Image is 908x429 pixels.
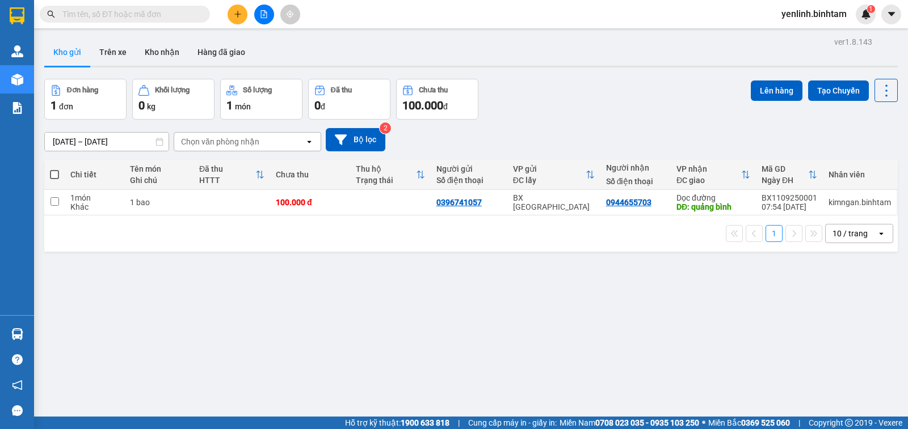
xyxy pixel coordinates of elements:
[356,176,415,185] div: Trạng thái
[867,5,875,13] sup: 1
[443,102,448,111] span: đ
[676,193,750,202] div: Dọc đường
[136,39,188,66] button: Kho nhận
[70,170,119,179] div: Chi tiết
[130,176,188,185] div: Ghi chú
[155,86,190,94] div: Khối lượng
[595,418,699,427] strong: 0708 023 035 - 0935 103 250
[228,5,247,24] button: plus
[199,164,255,173] div: Đã thu
[45,133,169,151] input: Select a date range.
[877,229,886,238] svg: open
[560,417,699,429] span: Miền Nam
[833,228,868,239] div: 10 / trang
[772,7,856,21] span: yenlinh.binhtam
[305,137,314,146] svg: open
[51,99,57,112] span: 1
[606,198,651,207] div: 0944655703
[235,102,251,111] span: món
[676,164,741,173] div: VP nhận
[829,170,891,179] div: Nhân viên
[702,420,705,425] span: ⚪️
[70,193,119,202] div: 1 món
[350,160,430,190] th: Toggle SortBy
[11,328,23,340] img: warehouse-icon
[194,160,270,190] th: Toggle SortBy
[606,177,665,186] div: Số điện thoại
[708,417,790,429] span: Miền Bắc
[762,164,808,173] div: Mã GD
[436,176,502,185] div: Số điện thoại
[12,380,23,390] span: notification
[44,79,127,120] button: Đơn hàng1đơn
[132,79,215,120] button: Khối lượng0kg
[12,354,23,365] span: question-circle
[402,99,443,112] span: 100.000
[331,86,352,94] div: Đã thu
[181,136,259,147] div: Chọn văn phòng nhận
[130,198,188,207] div: 1 bao
[280,5,300,24] button: aim
[243,86,272,94] div: Số lượng
[513,164,586,173] div: VP gửi
[762,176,808,185] div: Ngày ĐH
[401,418,449,427] strong: 1900 633 818
[47,10,55,18] span: search
[751,80,802,101] button: Lên hàng
[808,80,869,101] button: Tạo Chuyến
[798,417,800,429] span: |
[676,202,750,211] div: DĐ: quảng bình
[260,10,268,18] span: file-add
[220,79,302,120] button: Số lượng1món
[345,417,449,429] span: Hỗ trợ kỹ thuật:
[226,99,233,112] span: 1
[199,176,255,185] div: HTTT
[308,79,390,120] button: Đã thu0đ
[10,7,24,24] img: logo-vxr
[326,128,385,151] button: Bộ lọc
[436,164,502,173] div: Người gửi
[741,418,790,427] strong: 0369 525 060
[396,79,478,120] button: Chưa thu100.000đ
[419,86,448,94] div: Chưa thu
[829,198,891,207] div: kimngan.binhtam
[380,122,391,134] sup: 2
[90,39,136,66] button: Trên xe
[458,417,460,429] span: |
[11,45,23,57] img: warehouse-icon
[606,163,665,172] div: Người nhận
[188,39,254,66] button: Hàng đã giao
[762,202,817,211] div: 07:54 [DATE]
[59,102,73,111] span: đơn
[130,164,188,173] div: Tên món
[513,193,595,211] div: BX [GEOGRAPHIC_DATA]
[147,102,155,111] span: kg
[886,9,897,19] span: caret-down
[468,417,557,429] span: Cung cấp máy in - giấy in:
[11,102,23,114] img: solution-icon
[845,419,853,427] span: copyright
[234,10,242,18] span: plus
[314,99,321,112] span: 0
[513,176,586,185] div: ĐC lấy
[881,5,901,24] button: caret-down
[766,225,783,242] button: 1
[356,164,415,173] div: Thu hộ
[436,198,482,207] div: 0396741057
[834,36,872,48] div: ver 1.8.143
[62,8,196,20] input: Tìm tên, số ĐT hoặc mã đơn
[676,176,741,185] div: ĐC giao
[70,202,119,211] div: Khác
[869,5,873,13] span: 1
[507,160,600,190] th: Toggle SortBy
[762,193,817,202] div: BX1109250001
[276,170,344,179] div: Chưa thu
[671,160,756,190] th: Toggle SortBy
[286,10,294,18] span: aim
[321,102,325,111] span: đ
[254,5,274,24] button: file-add
[67,86,98,94] div: Đơn hàng
[138,99,145,112] span: 0
[11,74,23,86] img: warehouse-icon
[861,9,871,19] img: icon-new-feature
